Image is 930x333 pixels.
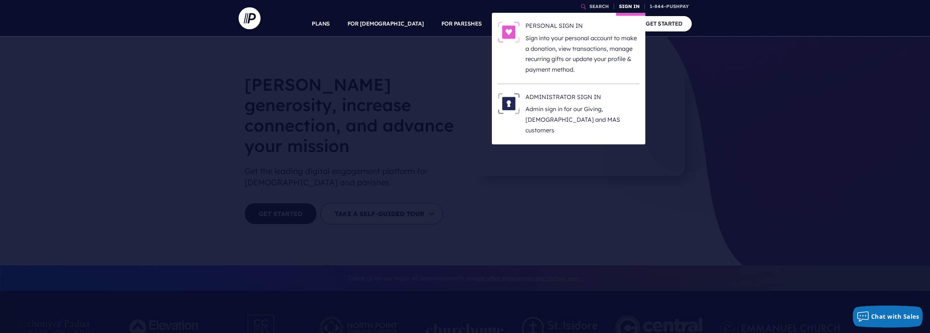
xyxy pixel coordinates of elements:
a: SOLUTIONS [500,11,532,37]
a: PERSONAL SIGN IN - Illustration PERSONAL SIGN IN Sign into your personal account to make a donati... [498,22,639,75]
a: EXPLORE [549,11,575,37]
a: COMPANY [592,11,619,37]
a: PLANS [312,11,330,37]
button: Chat with Sales [853,306,923,328]
a: FOR [DEMOGRAPHIC_DATA] [348,11,424,37]
a: GET STARTED [637,16,692,31]
h6: PERSONAL SIGN IN [525,22,639,33]
p: Sign into your personal account to make a donation, view transactions, manage recurring gifts or ... [525,33,639,75]
a: FOR PARISHES [441,11,482,37]
a: ADMINISTRATOR SIGN IN - Illustration ADMINISTRATOR SIGN IN Admin sign in for our Giving, [DEMOGRA... [498,93,639,136]
span: Chat with Sales [871,313,919,321]
h6: ADMINISTRATOR SIGN IN [525,93,639,104]
img: ADMINISTRATOR SIGN IN - Illustration [498,93,520,114]
p: Admin sign in for our Giving, [DEMOGRAPHIC_DATA] and MAS customers [525,104,639,135]
img: PERSONAL SIGN IN - Illustration [498,22,520,43]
